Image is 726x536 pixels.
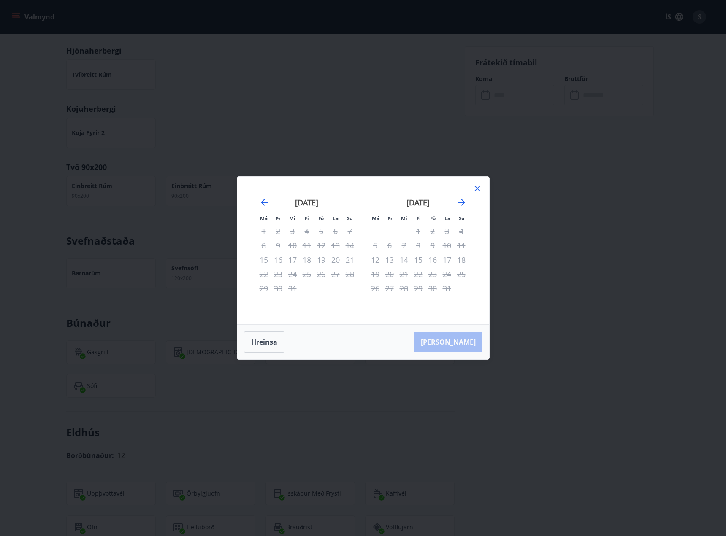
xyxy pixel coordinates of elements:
[271,267,285,281] td: Not available. þriðjudagur, 23. desember 2025
[271,224,285,238] td: Not available. þriðjudagur, 2. desember 2025
[259,197,269,207] div: Move backward to switch to the previous month.
[411,224,425,238] td: Not available. fimmtudagur, 1. janúar 2026
[244,331,284,353] button: Hreinsa
[260,215,268,221] small: Má
[257,253,271,267] td: Not available. mánudagur, 15. desember 2025
[430,215,436,221] small: Fö
[382,238,397,253] td: Not available. þriðjudagur, 6. janúar 2026
[444,215,450,221] small: La
[440,281,454,296] td: Not available. laugardagur, 31. janúar 2026
[425,224,440,238] td: Not available. föstudagur, 2. janúar 2026
[257,224,271,238] td: Not available. mánudagur, 1. desember 2025
[271,238,285,253] td: Not available. þriðjudagur, 9. desember 2025
[271,281,285,296] td: Not available. þriðjudagur, 30. desember 2025
[300,224,314,238] td: Not available. fimmtudagur, 4. desember 2025
[300,253,314,267] td: Not available. fimmtudagur, 18. desember 2025
[454,224,469,238] td: Not available. sunnudagur, 4. janúar 2026
[440,224,454,238] td: Not available. laugardagur, 3. janúar 2026
[328,238,343,253] td: Not available. laugardagur, 13. desember 2025
[368,281,382,296] td: Not available. mánudagur, 26. janúar 2026
[425,253,440,267] td: Not available. föstudagur, 16. janúar 2026
[343,267,357,281] td: Not available. sunnudagur, 28. desember 2025
[382,281,397,296] td: Not available. þriðjudagur, 27. janúar 2026
[276,215,281,221] small: Þr
[372,215,379,221] small: Má
[401,215,407,221] small: Mi
[343,238,357,253] td: Not available. sunnudagur, 14. desember 2025
[411,281,425,296] td: Not available. fimmtudagur, 29. janúar 2026
[328,224,343,238] td: Not available. laugardagur, 6. desember 2025
[247,187,479,314] div: Calendar
[314,267,328,281] td: Not available. föstudagur, 26. desember 2025
[411,238,425,253] td: Not available. fimmtudagur, 8. janúar 2026
[328,253,343,267] td: Not available. laugardagur, 20. desember 2025
[457,197,467,207] div: Move forward to switch to the next month.
[314,238,328,253] td: Not available. föstudagur, 12. desember 2025
[411,267,425,281] td: Not available. fimmtudagur, 22. janúar 2026
[406,197,430,207] strong: [DATE]
[300,238,314,253] td: Not available. fimmtudagur, 11. desember 2025
[397,267,411,281] td: Not available. miðvikudagur, 21. janúar 2026
[382,267,397,281] td: Not available. þriðjudagur, 20. janúar 2026
[411,253,425,267] td: Not available. fimmtudagur, 15. janúar 2026
[417,215,421,221] small: Fi
[343,224,357,238] td: Not available. sunnudagur, 7. desember 2025
[285,224,300,238] td: Not available. miðvikudagur, 3. desember 2025
[285,238,300,253] td: Not available. miðvikudagur, 10. desember 2025
[347,215,353,221] small: Su
[425,267,440,281] td: Not available. föstudagur, 23. janúar 2026
[425,238,440,253] td: Not available. föstudagur, 9. janúar 2026
[397,281,411,296] td: Not available. miðvikudagur, 28. janúar 2026
[257,238,271,253] td: Not available. mánudagur, 8. desember 2025
[454,253,469,267] td: Not available. sunnudagur, 18. janúar 2026
[289,215,295,221] small: Mi
[397,253,411,267] td: Not available. miðvikudagur, 14. janúar 2026
[305,215,309,221] small: Fi
[314,253,328,267] td: Not available. föstudagur, 19. desember 2025
[257,281,271,296] td: Not available. mánudagur, 29. desember 2025
[454,238,469,253] td: Not available. sunnudagur, 11. janúar 2026
[440,267,454,281] td: Not available. laugardagur, 24. janúar 2026
[318,215,324,221] small: Fö
[285,281,300,296] td: Not available. miðvikudagur, 31. desember 2025
[368,238,382,253] td: Not available. mánudagur, 5. janúar 2026
[425,281,440,296] td: Not available. föstudagur, 30. janúar 2026
[328,267,343,281] td: Not available. laugardagur, 27. desember 2025
[440,253,454,267] td: Not available. laugardagur, 17. janúar 2026
[333,215,339,221] small: La
[285,253,300,267] td: Not available. miðvikudagur, 17. desember 2025
[300,267,314,281] td: Not available. fimmtudagur, 25. desember 2025
[368,267,382,281] td: Not available. mánudagur, 19. janúar 2026
[459,215,465,221] small: Su
[271,253,285,267] td: Not available. þriðjudagur, 16. desember 2025
[382,253,397,267] td: Not available. þriðjudagur, 13. janúar 2026
[285,267,300,281] td: Not available. miðvikudagur, 24. desember 2025
[343,253,357,267] td: Not available. sunnudagur, 21. desember 2025
[387,215,393,221] small: Þr
[257,267,271,281] td: Not available. mánudagur, 22. desember 2025
[314,224,328,238] td: Not available. föstudagur, 5. desember 2025
[295,197,318,207] strong: [DATE]
[368,253,382,267] td: Not available. mánudagur, 12. janúar 2026
[454,267,469,281] td: Not available. sunnudagur, 25. janúar 2026
[440,238,454,253] td: Not available. laugardagur, 10. janúar 2026
[397,238,411,253] td: Not available. miðvikudagur, 7. janúar 2026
